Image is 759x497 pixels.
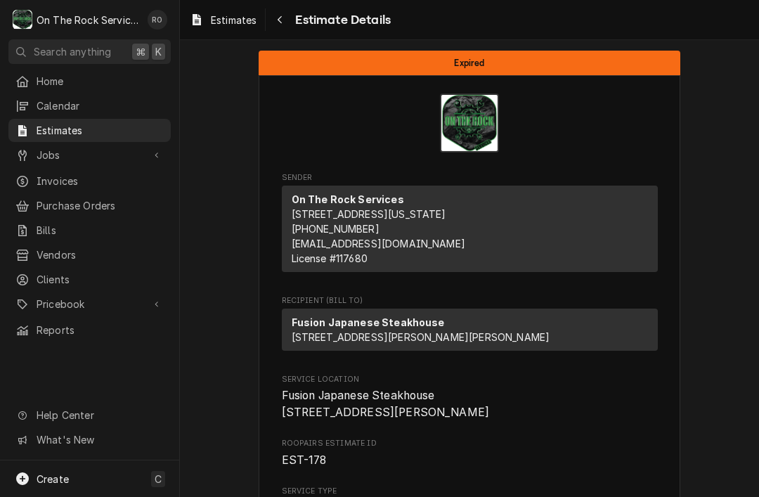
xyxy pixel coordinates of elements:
span: Bills [37,223,164,238]
strong: Fusion Japanese Steakhouse [292,316,445,328]
span: Service Location [282,374,658,385]
button: Search anything⌘K [8,39,171,64]
img: Logo [440,93,499,153]
span: Home [37,74,164,89]
span: Service Type [282,486,658,497]
button: Navigate back [268,8,291,31]
div: Sender [282,186,658,272]
span: Clients [37,272,164,287]
span: Sender [282,172,658,183]
span: Jobs [37,148,143,162]
a: Home [8,70,171,93]
span: Help Center [37,408,162,422]
span: Pricebook [37,297,143,311]
div: Roopairs Estimate ID [282,438,658,468]
a: Clients [8,268,171,291]
a: Go to Jobs [8,143,171,167]
a: Go to Pricebook [8,292,171,316]
span: K [155,44,162,59]
div: On The Rock Services [37,13,140,27]
strong: On The Rock Services [292,193,404,205]
span: EST-178 [282,453,327,467]
span: [STREET_ADDRESS][US_STATE] [292,208,446,220]
div: On The Rock Services's Avatar [13,10,32,30]
div: RO [148,10,167,30]
a: Estimates [184,8,262,32]
span: Estimates [37,123,164,138]
span: Recipient (Bill To) [282,295,658,306]
span: Roopairs Estimate ID [282,438,658,449]
span: Fusion Japanese Steakhouse [STREET_ADDRESS][PERSON_NAME] [282,389,490,419]
div: Estimate Recipient [282,295,658,357]
span: Purchase Orders [37,198,164,213]
span: License # 117680 [292,252,368,264]
a: Bills [8,219,171,242]
a: Invoices [8,169,171,193]
a: [EMAIL_ADDRESS][DOMAIN_NAME] [292,238,465,250]
a: Go to Help Center [8,404,171,427]
span: Create [37,473,69,485]
div: Recipient (Bill To) [282,309,658,356]
div: Sender [282,186,658,278]
span: Calendar [37,98,164,113]
div: Rich Ortega's Avatar [148,10,167,30]
span: C [155,472,162,486]
div: O [13,10,32,30]
div: Service Location [282,374,658,421]
span: What's New [37,432,162,447]
span: [STREET_ADDRESS][PERSON_NAME][PERSON_NAME] [292,331,550,343]
span: Vendors [37,247,164,262]
div: Recipient (Bill To) [282,309,658,351]
a: Estimates [8,119,171,142]
a: Purchase Orders [8,194,171,217]
div: Status [259,51,680,75]
span: ⌘ [136,44,145,59]
a: Go to What's New [8,428,171,451]
a: Vendors [8,243,171,266]
span: Invoices [37,174,164,188]
span: Search anything [34,44,111,59]
a: Calendar [8,94,171,117]
a: [PHONE_NUMBER] [292,223,379,235]
span: Estimates [211,13,257,27]
span: Roopairs Estimate ID [282,452,658,469]
a: Reports [8,318,171,342]
span: Service Location [282,387,658,420]
div: Estimate Sender [282,172,658,278]
span: Expired [454,58,484,67]
span: Estimate Details [291,11,391,30]
span: Reports [37,323,164,337]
